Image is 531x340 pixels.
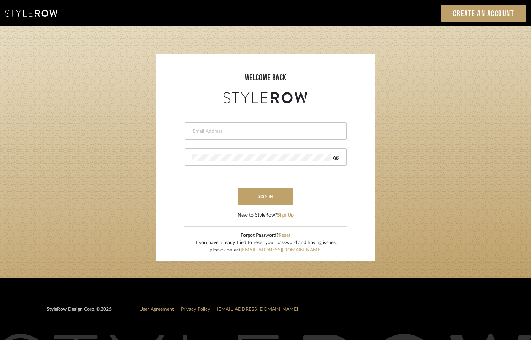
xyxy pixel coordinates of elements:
[194,239,337,254] div: If you have already tried to reset your password and having issues, please contact
[47,306,112,319] div: StyleRow Design Corp. ©2025
[238,188,293,205] button: sign in
[279,232,290,239] button: Reset
[217,307,298,312] a: [EMAIL_ADDRESS][DOMAIN_NAME]
[139,307,174,312] a: User Agreement
[192,128,338,135] input: Email Address
[163,72,368,84] div: welcome back
[238,212,294,219] div: New to StyleRow?
[441,5,526,22] a: Create an Account
[194,232,337,239] div: Forgot Password?
[181,307,210,312] a: Privacy Policy
[241,248,322,252] a: [EMAIL_ADDRESS][DOMAIN_NAME]
[277,212,294,219] button: Sign Up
